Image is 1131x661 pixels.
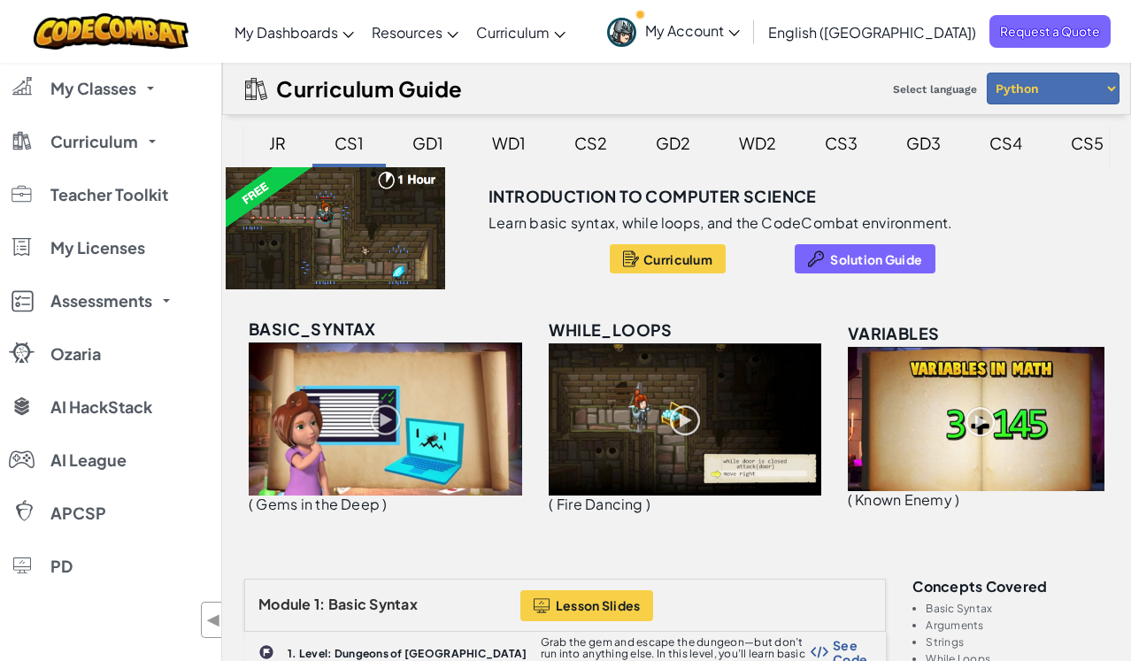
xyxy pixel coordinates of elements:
[848,323,940,343] span: variables
[50,293,152,309] span: Assessments
[50,452,127,468] span: AI League
[855,490,952,509] span: Known Enemy
[328,595,418,613] span: Basic Syntax
[1053,122,1121,164] div: CS5
[489,183,817,210] h3: Introduction to Computer Science
[249,342,522,496] img: basic_syntax_unlocked.png
[557,122,625,164] div: CS2
[889,122,958,164] div: GD3
[467,8,574,56] a: Curriculum
[520,590,654,621] button: Lesson Slides
[245,78,267,100] img: IconCurriculumGuide.svg
[314,595,326,613] span: 1:
[607,18,636,47] img: avatar
[886,76,984,103] span: Select language
[226,8,363,56] a: My Dashboards
[317,122,381,164] div: CS1
[830,252,922,266] span: Solution Guide
[258,595,312,613] span: Module
[50,81,136,96] span: My Classes
[638,122,708,164] div: GD2
[206,607,221,633] span: ◀
[372,23,442,42] span: Resources
[489,214,953,232] p: Learn basic syntax, while loops, and the CodeCombat environment.
[382,495,387,513] span: )
[721,122,794,164] div: WD2
[474,122,543,164] div: WD1
[50,187,168,203] span: Teacher Toolkit
[768,23,976,42] span: English ([GEOGRAPHIC_DATA])
[235,23,338,42] span: My Dashboards
[50,240,145,256] span: My Licenses
[848,490,852,509] span: (
[251,122,304,164] div: JR
[556,598,641,612] span: Lesson Slides
[807,122,875,164] div: CS3
[926,619,1109,631] li: Arguments
[912,579,1109,594] h3: Concepts covered
[50,399,152,415] span: AI HackStack
[811,646,828,658] img: Show Code Logo
[646,495,650,513] span: )
[955,490,959,509] span: )
[50,134,138,150] span: Curriculum
[395,122,461,164] div: GD1
[276,76,463,101] h2: Curriculum Guide
[549,319,672,340] span: while_loops
[926,603,1109,614] li: Basic Syntax
[249,319,376,339] span: basic_syntax
[363,8,467,56] a: Resources
[643,252,712,266] span: Curriculum
[50,346,101,362] span: Ozaria
[795,244,935,273] button: Solution Guide
[34,13,188,50] img: CodeCombat logo
[926,636,1109,648] li: Strings
[972,122,1040,164] div: CS4
[645,21,740,40] span: My Account
[249,495,253,513] span: (
[476,23,550,42] span: Curriculum
[288,647,527,660] b: 1. Level: Dungeons of [GEOGRAPHIC_DATA]
[989,15,1111,48] a: Request a Quote
[549,343,820,496] img: while_loops_unlocked.png
[557,495,643,513] span: Fire Dancing
[598,4,749,59] a: My Account
[759,8,985,56] a: English ([GEOGRAPHIC_DATA])
[256,495,380,513] span: Gems in the Deep
[549,495,553,513] span: (
[610,244,726,273] button: Curriculum
[258,644,274,660] img: IconChallengeLevel.svg
[848,347,1104,491] img: variables_unlocked.png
